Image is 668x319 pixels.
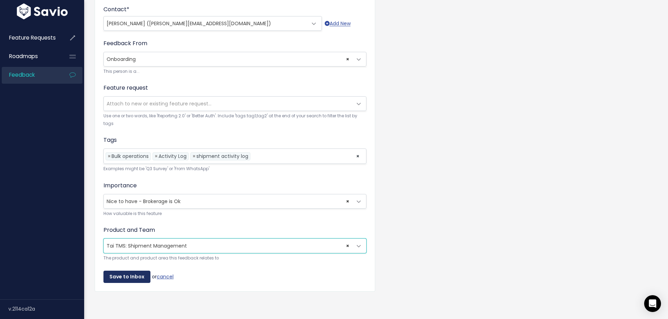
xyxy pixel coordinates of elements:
[103,210,366,217] small: How valuable is this feature
[103,271,150,283] input: Save to Inbox
[104,194,352,208] span: Nice to have - Brokerage is Ok
[103,39,147,48] label: Feedback From
[107,100,211,107] span: Attach to new or existing feature request...
[190,152,250,160] li: shipment activity log
[2,67,58,83] a: Feedback
[157,273,174,280] a: cancel
[9,71,35,78] span: Feedback
[103,238,366,253] span: Tai TMS: Shipment Management
[8,300,84,318] div: v.2114ca12a
[153,152,189,160] li: Activity Log
[103,68,366,75] small: This person is a...
[106,152,151,160] li: Bulk operations
[103,136,117,144] label: Tags
[107,20,271,27] span: [PERSON_NAME] ([PERSON_NAME][EMAIL_ADDRESS][DOMAIN_NAME])
[2,30,58,46] a: Feature Requests
[103,112,366,127] small: Use one or two words, like 'Reporting 2.0' or 'Better Auth'. Include 'tags:tag1,tag2' at the end ...
[103,16,322,31] span: Maria Orozco Camacho (m.orozco@bws-logistics.com)
[103,84,148,92] label: Feature request
[9,53,38,60] span: Roadmaps
[103,165,366,173] small: Examples might be 'Q3 Survey' or 'From WhatsApp'
[158,153,187,160] span: Activity Log
[2,48,58,64] a: Roadmaps
[155,153,158,160] span: ×
[104,16,308,30] span: Maria Orozco Camacho (m.orozco@bws-logistics.com)
[346,239,349,253] span: ×
[104,52,352,66] span: Onboarding
[103,255,366,262] small: The product and product area this feedback relates to
[644,295,661,312] div: Open Intercom Messenger
[108,153,111,160] span: ×
[356,149,360,164] span: ×
[112,153,149,160] span: Bulk operations
[325,19,351,28] a: Add New
[103,226,155,234] label: Product and Team
[15,4,69,19] img: logo-white.9d6f32f41409.svg
[346,52,349,66] span: ×
[103,5,129,14] label: Contact
[9,34,56,41] span: Feature Requests
[196,153,248,160] span: shipment activity log
[103,181,137,190] label: Importance
[103,194,366,209] span: Nice to have - Brokerage is Ok
[346,194,349,208] span: ×
[103,52,366,67] span: Onboarding
[193,153,196,160] span: ×
[104,239,352,253] span: Tai TMS: Shipment Management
